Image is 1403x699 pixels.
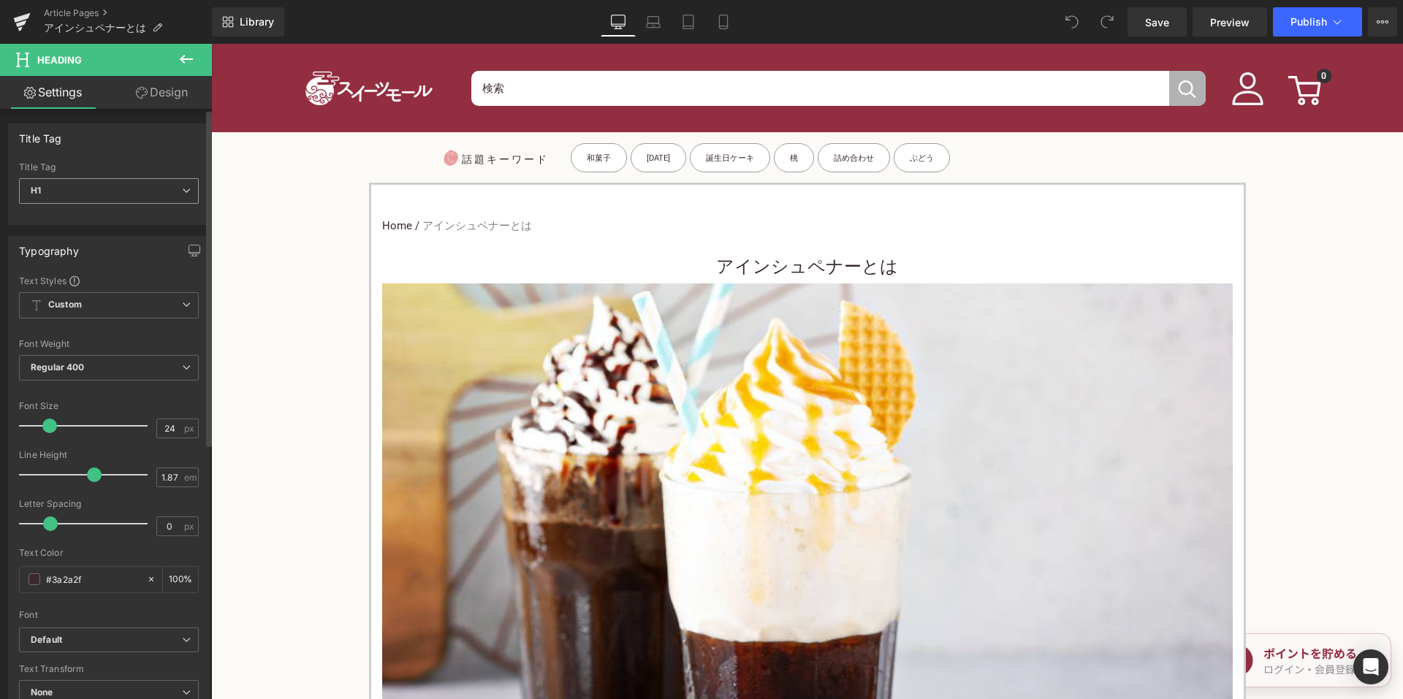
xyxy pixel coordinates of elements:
a: 桃 [563,99,603,129]
b: Regular 400 [31,362,85,373]
a: Preview [1193,7,1267,37]
a: Article Pages [44,7,212,19]
button: Undo [1057,7,1087,37]
h1: アインシュペナーとは [171,207,1022,240]
span: Preview [1210,15,1250,30]
i: Default [31,634,62,646]
div: Open Intercom Messenger [1353,649,1388,684]
a: Home [171,172,201,192]
div: Font [19,610,199,620]
nav: breadcrumbs [171,163,1022,201]
a: 詰め合わせ [607,99,679,129]
button: Redo [1092,7,1122,37]
b: Custom [48,299,82,311]
span: em [184,473,197,482]
a: Tablet [671,7,706,37]
a: Design [109,76,215,109]
button: More [1368,7,1397,37]
a: New Library [212,7,284,37]
a: Laptop [636,7,671,37]
b: None [31,687,53,698]
a: ぶどう [683,99,739,129]
div: Line Height [19,450,199,460]
span: Library [240,15,274,28]
span: px [184,522,197,531]
a: Desktop [601,7,636,37]
div: % [163,567,198,592]
a: 0 [1075,30,1108,59]
span: アインシュペナーとは [44,22,146,34]
b: H1 [31,185,41,196]
button: 検索 [958,27,995,62]
a: Mobile [706,7,741,37]
a: 誕生日ケーキ [479,99,559,129]
span: / [201,172,211,192]
div: Letter Spacing [19,499,199,509]
span: Save [1145,15,1169,30]
span: Publish [1290,16,1327,28]
img: スイーツモール [85,1,231,88]
span: Heading [37,54,82,66]
div: Font Weight [19,339,199,349]
div: Text Styles [19,275,199,286]
p: 話題キーワード [231,99,338,132]
img: user1.png [1020,28,1053,61]
input: When autocomplete results are available use up and down arrows to review and enter to select [260,27,958,62]
a: 和菓子 [360,99,416,129]
div: Typography [19,237,79,257]
span: 0 [1105,25,1119,39]
input: Color [46,571,140,587]
div: Text Transform [19,664,199,674]
span: px [184,424,197,433]
button: Publish [1273,7,1362,37]
div: Title Tag [19,124,62,145]
div: Title Tag [19,162,199,172]
div: Font Size [19,401,199,411]
div: Text Color [19,548,199,558]
a: [DATE] [419,99,475,129]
